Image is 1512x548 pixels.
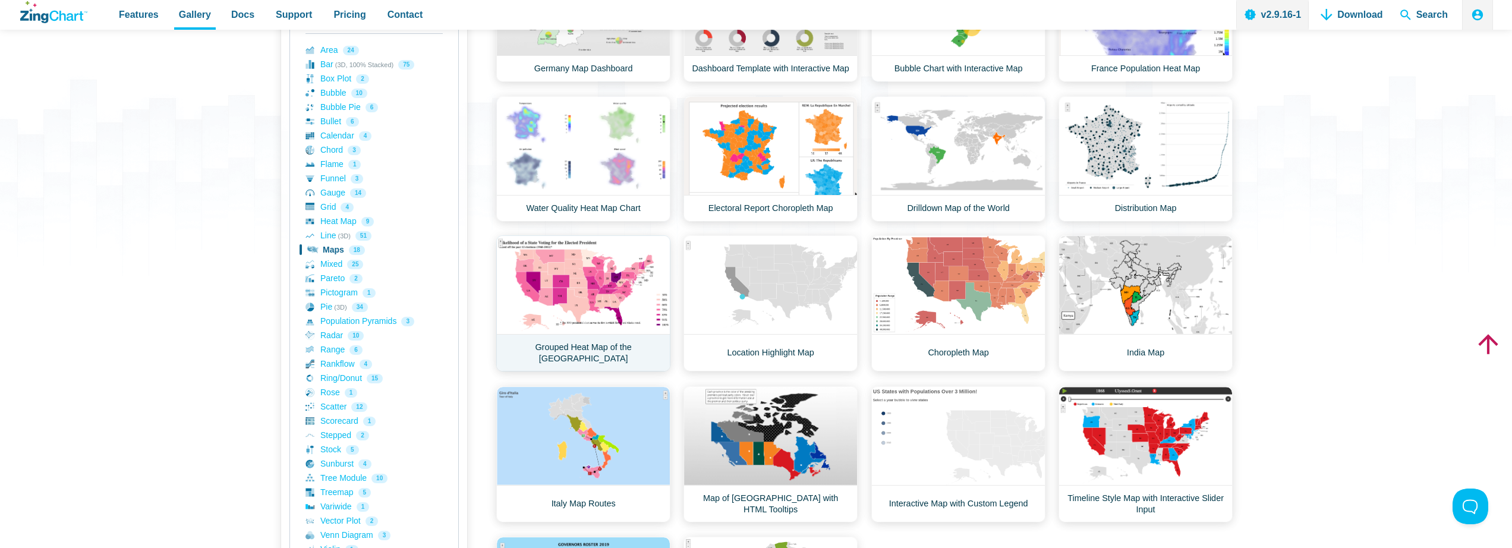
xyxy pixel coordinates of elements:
a: Grouped Heat Map of the [GEOGRAPHIC_DATA] [496,235,670,371]
span: Docs [231,7,254,23]
a: Italy Map Routes [496,386,670,522]
span: Support [276,7,312,23]
a: ZingChart Logo. Click to return to the homepage [20,1,87,23]
a: India Map [1059,235,1233,371]
a: Water Quality Heat Map Chart [496,96,670,222]
a: Drilldown Map of the World [871,96,1045,222]
a: Interactive Map with Custom Legend [871,386,1045,522]
iframe: Toggle Customer Support [1453,489,1488,524]
a: Map of [GEOGRAPHIC_DATA] with HTML Tooltips [683,386,858,522]
a: Timeline Style Map with Interactive Slider Input [1059,386,1233,522]
a: Choropleth Map [871,235,1045,371]
span: Gallery [179,7,211,23]
span: Contact [388,7,423,23]
a: Location Highlight Map [683,235,858,371]
a: Electoral Report Choropleth Map [683,96,858,222]
a: Distribution Map [1059,96,1233,222]
span: Features [119,7,159,23]
span: Pricing [333,7,366,23]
